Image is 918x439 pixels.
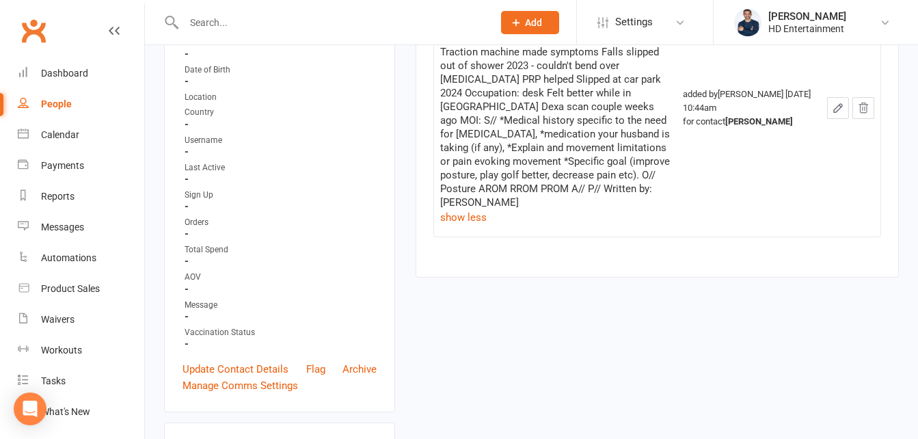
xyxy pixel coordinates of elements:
div: Last Active [185,161,377,174]
a: People [18,89,144,120]
a: Waivers [18,304,144,335]
div: People [41,98,72,109]
div: Dashboard [41,68,88,79]
div: Message [185,299,377,312]
a: What's New [18,397,144,427]
strong: - [185,283,377,295]
strong: - [185,48,377,60]
div: HD Entertainment [768,23,846,35]
div: [PERSON_NAME] ' Decompression of spine' DOB: [DEMOGRAPHIC_DATA] Mid back pain - only dull pain Os... [440,4,671,209]
div: Location [185,91,377,104]
div: Messages [41,222,84,232]
a: Clubworx [16,14,51,48]
a: Product Sales [18,274,144,304]
input: Search... [180,13,483,32]
a: Calendar [18,120,144,150]
div: for contact [683,115,815,129]
div: What's New [41,406,90,417]
div: Calendar [41,129,79,140]
a: Dashboard [18,58,144,89]
div: Tasks [41,375,66,386]
div: Automations [41,252,96,263]
a: Reports [18,181,144,212]
a: Payments [18,150,144,181]
a: Archive [342,361,377,377]
div: Sign Up [185,189,377,202]
strong: - [185,228,377,240]
a: Update Contact Details [183,361,288,377]
div: added by [PERSON_NAME] [DATE] 10:44am [683,88,815,129]
div: Waivers [41,314,75,325]
strong: - [185,200,377,213]
div: AOV [185,271,377,284]
div: [PERSON_NAME] [768,10,846,23]
strong: [PERSON_NAME] [725,116,793,127]
strong: - [185,146,377,158]
div: Payments [41,160,84,171]
div: Reports [41,191,75,202]
a: Automations [18,243,144,274]
a: Messages [18,212,144,243]
strong: - [185,173,377,185]
a: Flag [306,361,325,377]
button: show less [440,209,487,226]
div: Country [185,106,377,119]
strong: - [185,310,377,323]
div: Total Spend [185,243,377,256]
strong: - [185,338,377,350]
strong: - [185,75,377,88]
div: Product Sales [41,283,100,294]
span: Settings [615,7,653,38]
div: Vaccination Status [185,326,377,339]
button: Add [501,11,559,34]
a: Tasks [18,366,144,397]
div: Date of Birth [185,64,377,77]
div: Open Intercom Messenger [14,393,46,425]
div: Workouts [41,345,82,356]
strong: - [185,255,377,267]
strong: - [185,118,377,131]
img: thumb_image1646563817.png [734,9,761,36]
span: Add [525,17,542,28]
div: Orders [185,216,377,229]
a: Workouts [18,335,144,366]
a: Manage Comms Settings [183,377,298,394]
div: Username [185,134,377,147]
